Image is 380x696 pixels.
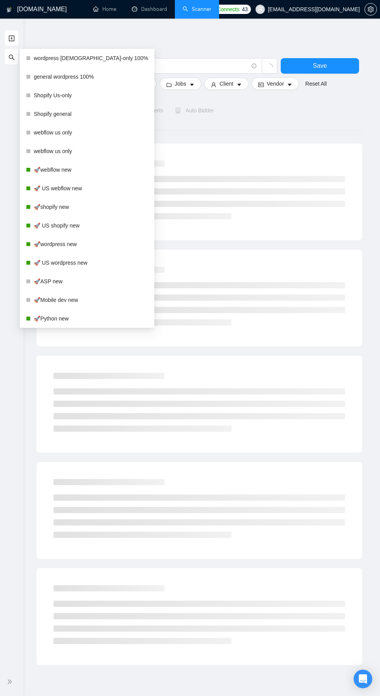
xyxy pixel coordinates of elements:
[211,82,216,88] span: user
[219,79,233,88] span: Client
[160,78,202,90] button: folderJobscaret-down
[20,50,154,66] li: wordpress US-only 100%
[257,7,263,12] span: user
[354,670,372,688] div: Open Intercom Messenger
[364,6,377,12] a: setting
[20,88,154,103] li: Shopify Us-only
[287,82,292,88] span: caret-down
[20,236,154,252] li: 🚀wordpress new
[34,199,148,215] a: 🚀shopify new
[189,82,195,88] span: caret-down
[258,82,264,88] span: idcard
[20,292,154,308] li: 🚀Mobile dev new
[20,143,154,159] li: webflow us only
[305,79,326,88] a: Reset All
[34,236,148,252] a: 🚀wordpress new
[175,79,187,88] span: Jobs
[34,69,148,84] a: general wordpress 100%
[252,64,257,69] span: info-circle
[20,255,154,270] li: 🚀 US wordpress new
[20,274,154,289] li: 🚀ASP new
[20,125,154,140] li: webflow us only
[166,82,172,88] span: folder
[20,106,154,122] li: Shopify general
[7,3,12,16] img: logo
[93,6,116,12] a: homeHome
[20,181,154,196] li: 🚀 US webflow new
[267,79,284,88] span: Vendor
[34,50,148,66] a: wordpress [DEMOGRAPHIC_DATA]-only 100%
[20,218,154,233] li: 🚀 US shopify new
[34,181,148,196] a: 🚀 US webflow new
[34,143,148,159] a: webflow us only
[183,6,211,12] a: searchScanner
[266,64,273,71] span: loading
[9,49,15,65] span: search
[20,69,154,84] li: general wordpress 100%
[20,199,154,215] li: 🚀shopify new
[34,218,148,233] a: 🚀 US shopify new
[313,61,327,71] span: Save
[34,255,148,270] a: 🚀 US wordpress new
[242,5,248,14] span: 43
[5,30,18,46] li: New Scanner
[7,678,15,686] span: double-right
[20,311,154,326] li: 🚀Python new
[34,125,148,140] a: webflow us only
[34,274,148,289] a: 🚀ASP new
[9,53,49,60] span: My Scanners
[364,3,377,16] button: setting
[365,6,377,12] span: setting
[34,311,148,326] a: 🚀Python new
[252,78,299,90] button: idcardVendorcaret-down
[34,88,148,103] a: Shopify Us-only
[34,106,148,122] a: Shopify general
[237,82,242,88] span: caret-down
[217,5,240,14] span: Connects:
[204,78,249,90] button: userClientcaret-down
[20,162,154,177] li: 🚀webflow new
[34,292,148,308] a: 🚀Mobile dev new
[175,107,214,114] span: Auto Bidder
[175,108,181,113] span: robot
[132,6,167,12] a: dashboardDashboard
[34,162,148,177] a: 🚀webflow new
[281,58,359,74] button: Save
